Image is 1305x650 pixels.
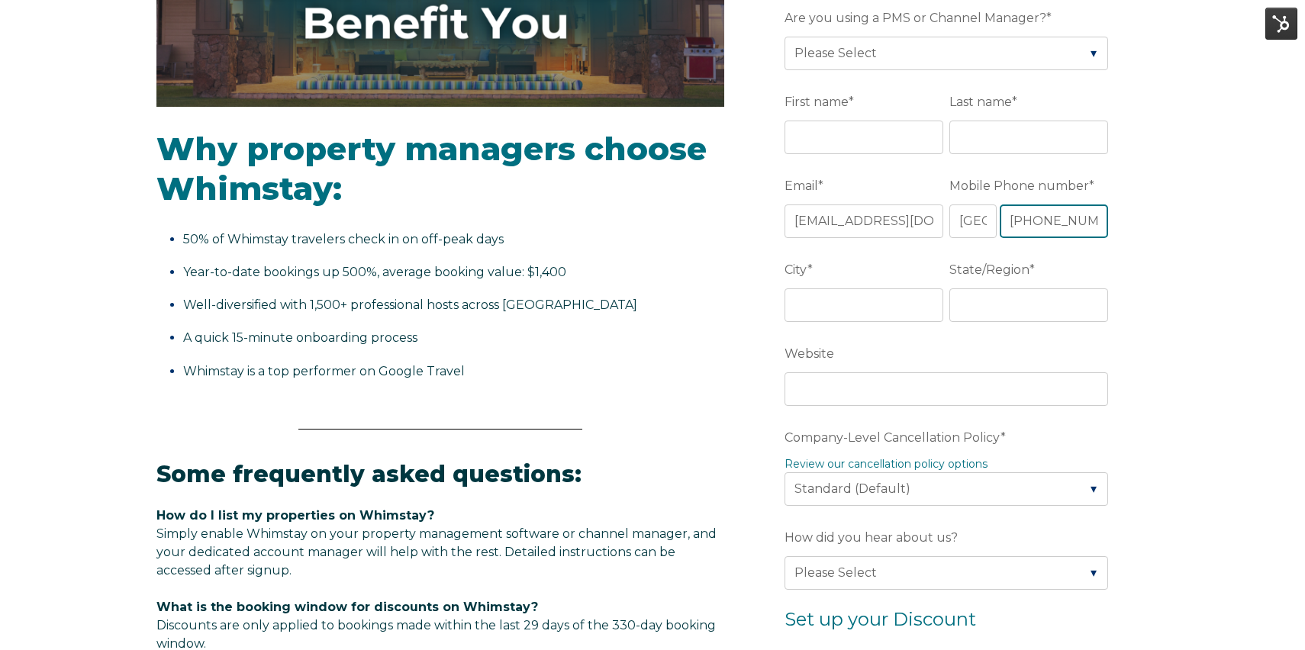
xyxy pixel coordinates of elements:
a: Review our cancellation policy options [785,457,988,471]
span: Whimstay is a top performer on Google Travel [183,364,465,378]
span: Email [785,174,818,198]
span: State/Region [949,258,1029,282]
span: Well-diversified with 1,500+ professional hosts across [GEOGRAPHIC_DATA] [183,298,637,312]
span: Simply enable Whimstay on your property management software or channel manager, and your dedicate... [156,526,717,578]
span: Why property managers choose Whimstay: [156,129,707,209]
span: Year-to-date bookings up 500%, average booking value: $1,400 [183,265,566,279]
span: How did you hear about us? [785,526,958,549]
span: Mobile Phone number [949,174,1089,198]
span: A quick 15-minute onboarding process [183,330,417,345]
span: City [785,258,807,282]
span: What is the booking window for discounts on Whimstay? [156,600,538,614]
img: HubSpot Tools Menu Toggle [1265,8,1297,40]
span: First name [785,90,849,114]
span: Some frequently asked questions: [156,460,582,488]
span: Website [785,342,834,365]
span: How do I list my properties on Whimstay? [156,508,434,523]
span: Are you using a PMS or Channel Manager? [785,6,1046,30]
span: Company-Level Cancellation Policy [785,426,1000,449]
span: Set up your Discount [785,608,976,630]
span: 50% of Whimstay travelers check in on off-peak days [183,232,504,246]
span: Last name [949,90,1012,114]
